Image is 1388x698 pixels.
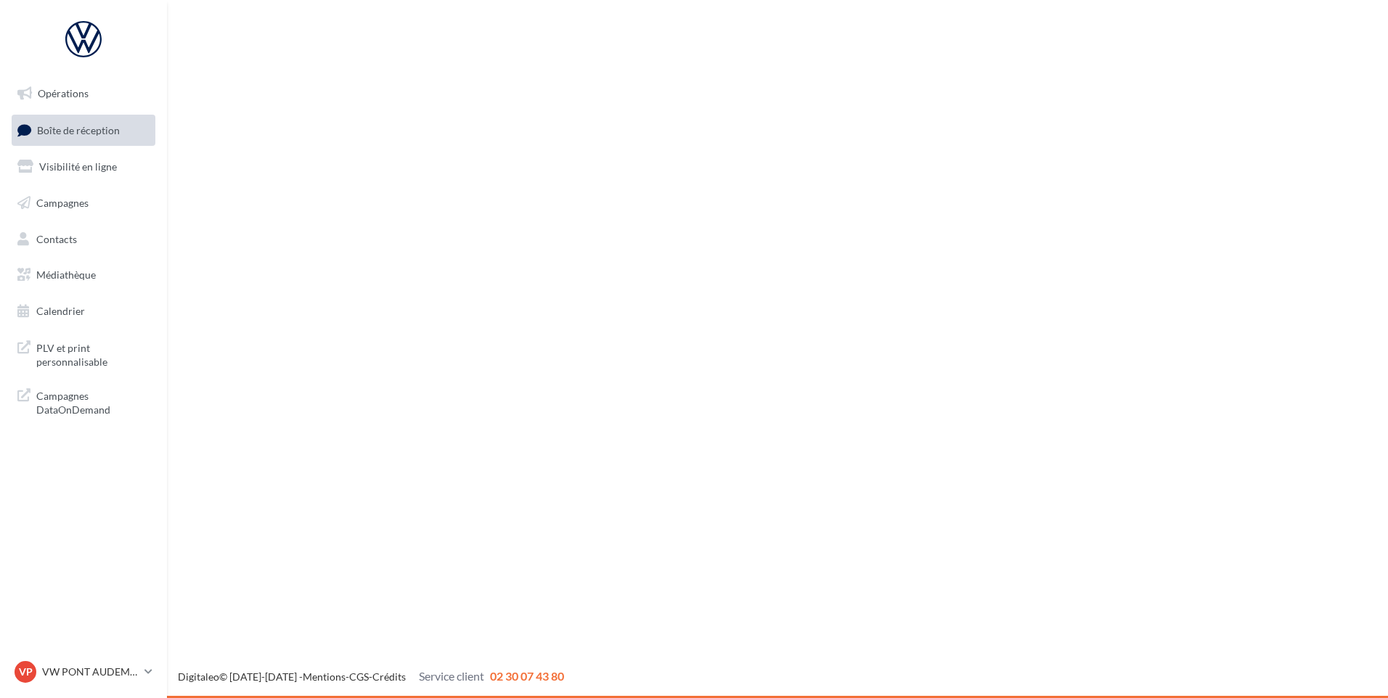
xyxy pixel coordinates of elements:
a: Visibilité en ligne [9,152,158,182]
a: Contacts [9,224,158,255]
span: Médiathèque [36,268,96,281]
span: VP [19,665,33,679]
span: Calendrier [36,305,85,317]
a: VP VW PONT AUDEMER [12,658,155,686]
span: Visibilité en ligne [39,160,117,173]
span: Opérations [38,87,89,99]
span: Campagnes DataOnDemand [36,386,150,417]
span: PLV et print personnalisable [36,338,150,369]
a: PLV et print personnalisable [9,332,158,375]
a: Campagnes DataOnDemand [9,380,158,423]
a: Crédits [372,670,406,683]
a: Boîte de réception [9,115,158,146]
p: VW PONT AUDEMER [42,665,139,679]
a: Opérations [9,78,158,109]
span: Campagnes [36,197,89,209]
a: Mentions [303,670,346,683]
a: Digitaleo [178,670,219,683]
span: Boîte de réception [37,123,120,136]
span: Contacts [36,232,77,245]
span: 02 30 07 43 80 [490,669,564,683]
a: Médiathèque [9,260,158,290]
a: Calendrier [9,296,158,327]
span: Service client [419,669,484,683]
a: Campagnes [9,188,158,218]
a: CGS [349,670,369,683]
span: © [DATE]-[DATE] - - - [178,670,564,683]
